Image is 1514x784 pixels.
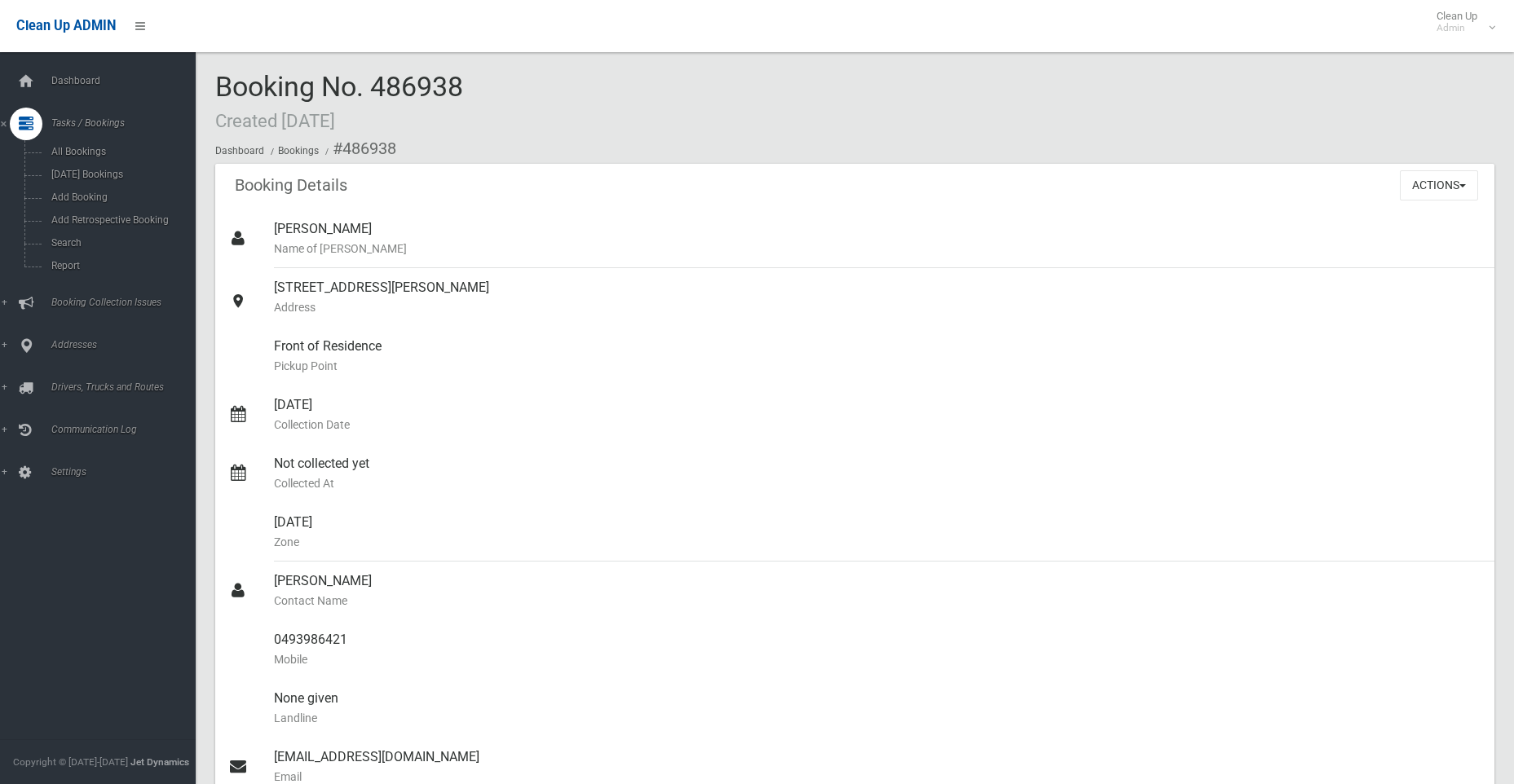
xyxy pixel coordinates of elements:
[274,620,1481,679] div: 0493986421
[274,209,1481,268] div: [PERSON_NAME]
[46,466,208,478] span: Settings
[215,145,264,156] a: Dashboard
[46,169,194,180] span: [DATE] Bookings
[274,650,1481,669] small: Mobile
[1428,10,1494,34] span: Clean Up
[130,756,189,768] strong: Jet Dynamics
[46,297,208,308] span: Booking Collection Issues
[46,75,208,86] span: Dashboard
[46,192,194,203] span: Add Booking
[274,562,1481,620] div: [PERSON_NAME]
[1400,170,1478,200] button: Actions
[274,415,1481,434] small: Collection Date
[215,110,335,131] small: Created [DATE]
[46,214,194,226] span: Add Retrospective Booking
[274,503,1481,562] div: [DATE]
[274,591,1481,610] small: Contact Name
[274,356,1481,376] small: Pickup Point
[274,239,1481,258] small: Name of [PERSON_NAME]
[46,117,208,129] span: Tasks / Bookings
[274,385,1481,444] div: [DATE]
[274,444,1481,503] div: Not collected yet
[13,756,128,768] span: Copyright © [DATE]-[DATE]
[274,297,1481,317] small: Address
[274,327,1481,385] div: Front of Residence
[274,532,1481,552] small: Zone
[274,268,1481,327] div: [STREET_ADDRESS][PERSON_NAME]
[16,18,116,33] span: Clean Up ADMIN
[46,146,194,157] span: All Bookings
[274,473,1481,493] small: Collected At
[46,237,194,249] span: Search
[274,708,1481,728] small: Landline
[278,145,319,156] a: Bookings
[46,260,194,271] span: Report
[46,339,208,350] span: Addresses
[215,170,367,201] header: Booking Details
[215,70,463,134] span: Booking No. 486938
[46,381,208,393] span: Drivers, Trucks and Routes
[321,134,396,164] li: #486938
[46,424,208,435] span: Communication Log
[274,679,1481,738] div: None given
[1437,22,1477,34] small: Admin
